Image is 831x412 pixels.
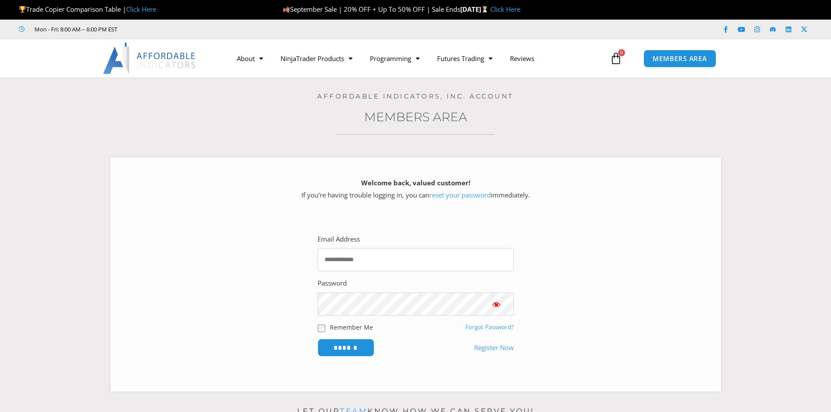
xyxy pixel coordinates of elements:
[126,177,706,201] p: If you’re having trouble logging in, you can immediately.
[228,48,608,68] nav: Menu
[460,5,490,14] strong: [DATE]
[19,6,26,13] img: 🏆
[482,6,488,13] img: ⏳
[318,233,360,245] label: Email Address
[653,55,707,62] span: MEMBERS AREA
[318,277,347,289] label: Password
[317,92,514,100] a: Affordable Indicators, Inc. Account
[103,43,197,74] img: LogoAI | Affordable Indicators – NinjaTrader
[465,323,514,331] a: Forgot Password?
[361,48,428,68] a: Programming
[501,48,543,68] a: Reviews
[19,5,156,14] span: Trade Copier Comparison Table |
[643,50,716,68] a: MEMBERS AREA
[130,25,260,34] iframe: Customer reviews powered by Trustpilot
[474,342,514,354] a: Register Now
[283,6,290,13] img: 🍂
[429,191,491,199] a: reset your password
[330,323,373,332] label: Remember Me
[479,293,514,316] button: Show password
[364,109,467,124] a: Members Area
[32,24,117,34] span: Mon - Fri: 8:00 AM – 6:00 PM EST
[618,49,625,56] span: 0
[126,5,156,14] a: Click Here
[283,5,460,14] span: September Sale | 20% OFF + Up To 50% OFF | Sale Ends
[272,48,361,68] a: NinjaTrader Products
[597,46,635,71] a: 0
[361,178,470,187] strong: Welcome back, valued customer!
[228,48,272,68] a: About
[428,48,501,68] a: Futures Trading
[490,5,520,14] a: Click Here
